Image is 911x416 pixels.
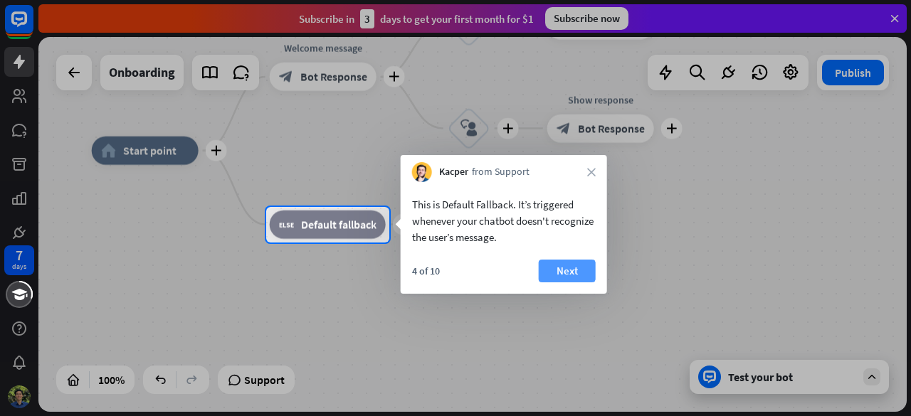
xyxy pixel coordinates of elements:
[301,218,376,232] span: Default fallback
[439,165,468,179] span: Kacper
[587,168,596,176] i: close
[412,196,596,245] div: This is Default Fallback. It’s triggered whenever your chatbot doesn't recognize the user’s message.
[279,218,294,232] i: block_fallback
[412,265,440,277] div: 4 of 10
[539,260,596,282] button: Next
[11,6,54,48] button: Open LiveChat chat widget
[472,165,530,179] span: from Support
